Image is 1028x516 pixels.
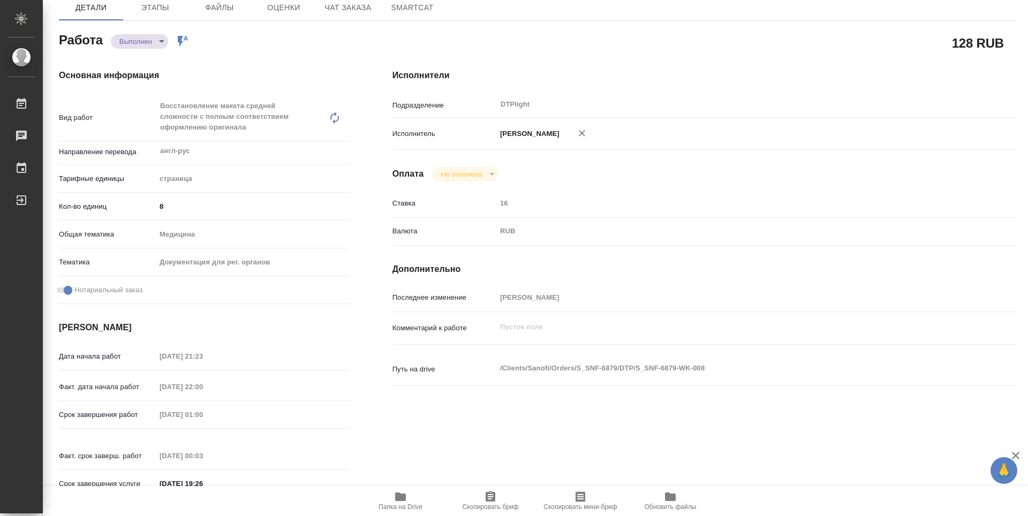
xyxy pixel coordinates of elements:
div: Выполнен [432,167,498,181]
input: ✎ Введи что-нибудь [156,199,350,214]
h4: Исполнители [392,69,1016,82]
p: [PERSON_NAME] [496,128,560,139]
input: Пустое поле [156,448,250,464]
h2: 128 RUB [952,34,1004,52]
input: Пустое поле [156,407,250,422]
p: Общая тематика [59,229,156,240]
p: Путь на drive [392,364,496,375]
p: Факт. дата начала работ [59,382,156,392]
p: Кол-во единиц [59,201,156,212]
p: Вид работ [59,112,156,123]
p: Комментарий к работе [392,323,496,333]
p: Тематика [59,257,156,268]
div: страница [156,170,350,188]
p: Тарифные единицы [59,173,156,184]
span: Этапы [130,1,181,14]
p: Срок завершения услуги [59,479,156,489]
span: Чат заказа [322,1,374,14]
div: Выполнен [111,34,168,49]
input: Пустое поле [156,379,250,394]
textarea: /Clients/Sanofi/Orders/S_SNF-6879/DTP/S_SNF-6879-WK-008 [496,359,964,377]
p: Подразделение [392,100,496,111]
div: RUB [496,222,964,240]
span: Обновить файлы [645,503,697,511]
p: Дата начала работ [59,351,156,362]
button: Удалить исполнителя [570,122,594,145]
p: Ставка [392,198,496,209]
button: 🙏 [991,457,1017,484]
input: Пустое поле [496,195,964,211]
p: Направление перевода [59,147,156,157]
p: Исполнитель [392,128,496,139]
button: Обновить файлы [625,486,715,516]
button: Скопировать бриф [445,486,535,516]
span: 🙏 [995,459,1013,482]
p: Факт. срок заверш. работ [59,451,156,461]
button: Не оплачена [437,170,485,179]
span: Нотариальный заказ [74,285,142,295]
p: Срок завершения работ [59,409,156,420]
button: Папка на Drive [356,486,445,516]
span: Скопировать мини-бриф [543,503,617,511]
span: Оценки [258,1,309,14]
button: Скопировать мини-бриф [535,486,625,516]
span: SmartCat [387,1,438,14]
h2: Работа [59,29,103,49]
h4: Оплата [392,168,424,180]
span: Файлы [194,1,245,14]
button: Выполнен [116,37,155,46]
input: Пустое поле [156,348,250,364]
input: Пустое поле [496,290,964,305]
span: Скопировать бриф [462,503,518,511]
h4: Дополнительно [392,263,1016,276]
div: Медицина [156,225,350,244]
p: Последнее изменение [392,292,496,303]
input: ✎ Введи что-нибудь [156,476,250,491]
div: Документация для рег. органов [156,253,350,271]
p: Валюта [392,226,496,237]
h4: [PERSON_NAME] [59,321,350,334]
span: Детали [65,1,117,14]
span: Папка на Drive [379,503,422,511]
h4: Основная информация [59,69,350,82]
